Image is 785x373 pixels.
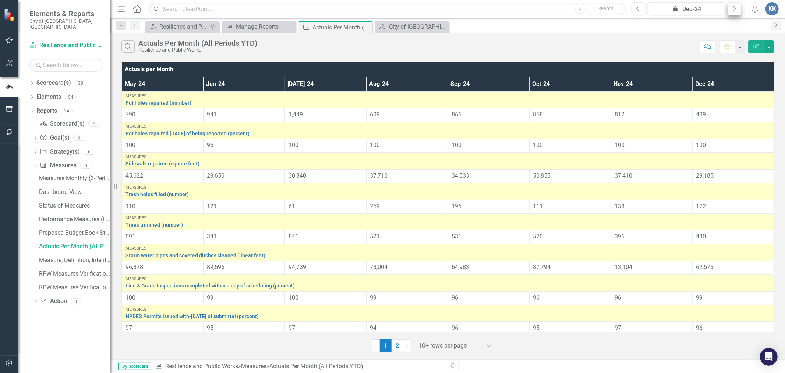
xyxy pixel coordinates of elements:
[533,294,540,301] span: 96
[598,6,613,11] span: Search
[125,185,770,190] div: Measures
[29,59,103,72] input: Search Below...
[65,94,77,100] div: 54
[615,294,621,301] span: 96
[452,142,462,149] span: 100
[149,3,626,15] input: Search ClearPoint...
[615,203,625,210] span: 133
[37,172,110,184] a: Measures Monthly (3-Periods) Report
[40,120,84,128] a: Scorecard(s)
[39,230,110,236] div: Proposed Budget Book Strategic Planning
[647,2,726,15] button: Dec-24
[224,22,294,31] a: Manage Reports
[125,283,770,289] a: Line & Grade Inspections completed within a day of scheduling (percent)
[125,222,770,228] a: Trees trimmed (number)
[118,363,151,370] span: By Scorecard
[696,324,703,331] span: 96
[71,298,82,304] div: 1
[760,348,778,366] div: Open Intercom Messenger
[37,186,110,198] a: Dashboard View
[452,203,462,210] span: 196
[36,107,57,115] a: Reports
[533,264,551,271] span: 87,794
[241,363,266,370] a: Measures
[36,79,71,87] a: Scorecard(s)
[37,241,110,252] a: Actuals Per Month (All Periods YTD)
[125,203,135,210] span: 110
[650,5,723,14] div: Dec-24
[377,22,447,31] a: City of [GEOGRAPHIC_DATA]
[39,175,110,182] div: Measures Monthly (3-Periods) Report
[615,111,625,118] span: 812
[39,271,110,277] div: RPW Measures Verification Report
[269,363,363,370] div: Actuals Per Month (All Periods YTD)
[207,324,214,331] span: 95
[533,203,543,210] span: 111
[370,172,388,179] span: 37,710
[40,161,76,170] a: Measures
[533,172,551,179] span: 50,855
[370,264,388,271] span: 78,004
[370,294,377,301] span: 99
[207,264,225,271] span: 89,596
[696,172,714,179] span: 29,185
[4,8,17,21] img: ClearPoint Strategy
[37,213,110,225] a: Performance Measures (Fiscal Year Comparison)
[29,18,103,30] small: City of [GEOGRAPHIC_DATA], [GEOGRAPHIC_DATA]
[289,233,298,240] span: 841
[587,4,624,14] button: Search
[289,142,298,149] span: 100
[37,282,110,293] a: RPW Measures Verification Report
[696,294,703,301] span: 99
[37,268,110,280] a: RPW Measures Verification Report
[389,22,447,31] div: City of [GEOGRAPHIC_DATA]
[289,324,295,331] span: 97
[615,324,621,331] span: 97
[29,9,103,18] span: Elements & Reports
[125,131,770,136] a: Pot holes repaired [DATE] of being reported (percent)
[533,142,543,149] span: 100
[40,134,69,142] a: Goal(s)
[696,142,706,149] span: 100
[73,135,85,141] div: 3
[39,189,110,195] div: Dashboard View
[452,264,469,271] span: 64,983
[88,121,100,127] div: 5
[39,257,110,264] div: Measure, Definition, Intention, Source
[125,324,132,331] span: 97
[125,246,770,251] div: Measures
[696,264,714,271] span: 62,575
[392,339,403,352] a: 2
[615,142,625,149] span: 100
[125,94,770,98] div: Measures
[375,342,377,349] span: ‹
[289,294,298,301] span: 100
[125,142,135,149] span: 100
[696,203,706,210] span: 172
[452,324,458,331] span: 96
[159,22,208,31] div: Resilience and Public Works
[165,363,238,370] a: Resilience and Public Works
[370,142,380,149] span: 100
[452,172,469,179] span: 34,533
[125,161,770,167] a: Sidewalk repaired (square feet)
[29,41,103,50] a: Resilience and Public Works
[125,253,770,258] a: Storm water pipes and covered ditches cleaned (linear feet)
[125,192,770,197] a: Trash holes filled (number)
[125,111,135,118] span: 790
[452,233,462,240] span: 531
[370,233,380,240] span: 521
[615,233,625,240] span: 396
[40,148,79,156] a: Strategy(s)
[207,203,217,210] span: 121
[39,202,110,209] div: Status of Measures
[39,216,110,223] div: Performance Measures (Fiscal Year Comparison)
[125,124,770,129] div: Measures
[406,342,408,349] span: ›
[765,2,779,15] div: KK
[155,362,442,371] div: » »
[370,324,377,331] span: 94
[615,264,632,271] span: 13,104
[289,111,303,118] span: 1,449
[75,80,86,86] div: 38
